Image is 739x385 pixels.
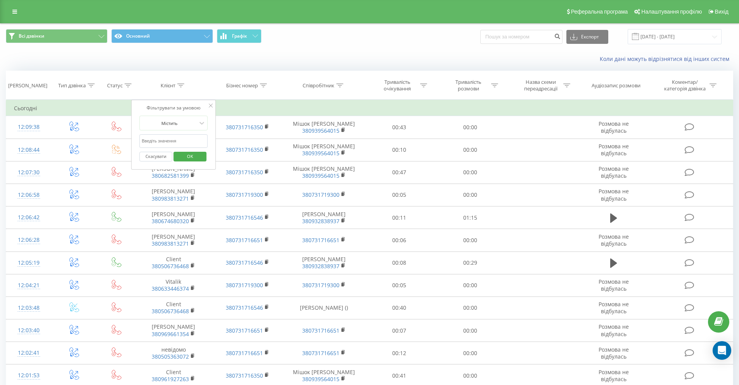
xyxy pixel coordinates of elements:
div: 12:02:41 [14,345,44,361]
div: 12:06:28 [14,232,44,248]
div: 12:04:21 [14,278,44,293]
td: Vitalik [137,274,210,297]
div: Тривалість розмови [448,79,489,92]
div: Тривалість очікування [377,79,418,92]
a: 380939564015 [302,149,339,157]
div: Назва схеми переадресації [520,79,561,92]
span: Розмова не відбулась [599,165,629,179]
div: 12:08:44 [14,142,44,158]
a: 380731719300 [226,281,263,289]
div: 12:03:48 [14,300,44,316]
td: Сьогодні [6,101,733,116]
div: 12:06:42 [14,210,44,225]
span: Розмова не відбулась [599,300,629,315]
a: 380731716651 [302,349,339,357]
td: Client [137,251,210,274]
a: 380983813271 [152,240,189,247]
div: 12:07:30 [14,165,44,180]
a: 380731719300 [302,281,339,289]
a: 380505363072 [152,353,189,360]
div: 12:09:38 [14,120,44,135]
td: 00:11 [364,206,435,229]
a: 380731716651 [226,349,263,357]
a: 380506736468 [152,307,189,315]
td: [PERSON_NAME] [137,229,210,251]
a: 380731716350 [226,168,263,176]
a: 380731716546 [226,214,263,221]
td: [PERSON_NAME] [137,184,210,206]
a: 380939564015 [302,375,339,383]
span: Розмова не відбулась [599,120,629,134]
td: 00:00 [435,116,506,139]
td: Мішок [PERSON_NAME] [284,161,364,184]
a: 380731716546 [226,259,263,266]
td: Мішок [PERSON_NAME] [284,116,364,139]
a: 380939564015 [302,127,339,134]
td: 01:15 [435,206,506,229]
a: 380731716651 [226,327,263,334]
td: 00:00 [435,319,506,342]
span: Реферальна програма [571,9,628,15]
a: 380939564015 [302,172,339,179]
span: Розмова не відбулась [599,368,629,383]
a: 380731716651 [226,236,263,244]
td: [PERSON_NAME] [137,206,210,229]
td: 00:12 [364,342,435,364]
div: 12:06:58 [14,187,44,203]
button: Експорт [566,30,608,44]
a: 380731716651 [302,327,339,334]
span: Розмова не відбулась [599,142,629,157]
a: 380731719300 [302,191,339,198]
td: [PERSON_NAME] () [284,297,364,319]
div: 12:05:19 [14,255,44,271]
span: OK [179,150,201,162]
td: 00:08 [364,251,435,274]
a: 380969661354 [152,330,189,338]
a: 380731719300 [226,191,263,198]
td: 00:00 [435,139,506,161]
div: 12:03:40 [14,323,44,338]
div: Аудіозапис розмови [592,82,640,89]
div: Тип дзвінка [58,82,86,89]
div: Статус [107,82,123,89]
span: Налаштування профілю [641,9,702,15]
button: OK [173,152,206,161]
td: 00:00 [435,342,506,364]
a: 380932838937 [302,262,339,270]
div: Open Intercom Messenger [713,341,731,360]
span: Розмова не відбулась [599,187,629,202]
button: Графік [217,29,261,43]
div: [PERSON_NAME] [8,82,47,89]
input: Введіть значення [140,134,208,148]
td: 00:05 [364,274,435,297]
a: 380983813271 [152,195,189,202]
div: Бізнес номер [226,82,258,89]
a: 380633446374 [152,285,189,292]
a: 380731716350 [226,372,263,379]
td: Мішок [PERSON_NAME] [284,139,364,161]
a: 380731716350 [226,146,263,153]
div: Коментар/категорія дзвінка [662,79,708,92]
td: 00:10 [364,139,435,161]
span: Розмова не відбулась [599,278,629,292]
a: 380731716546 [226,304,263,311]
td: 00:00 [435,274,506,297]
a: 380674680320 [152,217,189,225]
div: Клієнт [161,82,175,89]
div: Співробітник [303,82,334,89]
div: 12:01:53 [14,368,44,383]
a: 380506736468 [152,262,189,270]
span: Всі дзвінки [19,33,44,39]
input: Пошук за номером [480,30,562,44]
button: Всі дзвінки [6,29,107,43]
td: [PERSON_NAME] [284,206,364,229]
td: 00:43 [364,116,435,139]
span: Вихід [715,9,729,15]
a: Коли дані можуть відрізнятися вiд інших систем [600,55,733,62]
span: Розмова не відбулась [599,346,629,360]
td: 00:40 [364,297,435,319]
td: 00:00 [435,229,506,251]
td: [PERSON_NAME] [137,319,210,342]
td: [PERSON_NAME] [137,161,210,184]
td: [PERSON_NAME] [284,251,364,274]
